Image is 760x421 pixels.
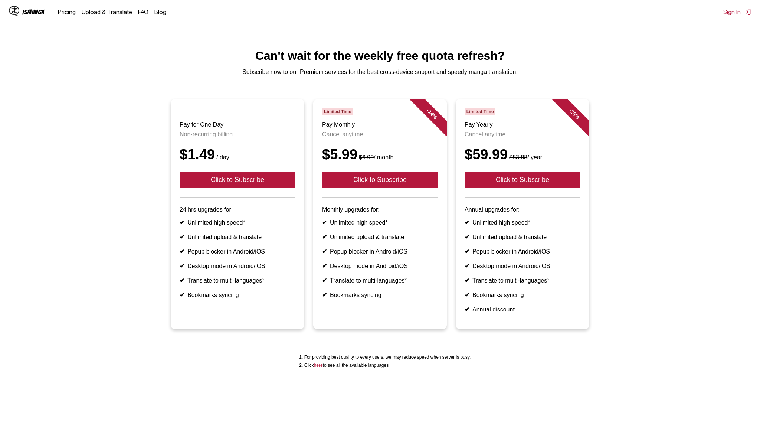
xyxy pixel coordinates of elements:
s: $83.88 [509,154,527,160]
div: $59.99 [465,147,580,163]
small: / day [215,154,229,160]
h3: Pay Yearly [465,121,580,128]
a: Pricing [58,8,76,16]
b: ✔ [180,234,184,240]
a: Blog [154,8,166,16]
li: For providing best quality to every users, we may reduce speed when server is busy. [304,355,471,360]
small: / month [357,154,393,160]
b: ✔ [180,292,184,298]
button: Click to Subscribe [465,172,580,188]
button: Sign In [723,8,751,16]
li: Popup blocker in Android/iOS [180,248,295,255]
b: ✔ [322,248,327,255]
b: ✔ [465,219,469,226]
h1: Can't wait for the weekly free quota refresh? [6,49,754,63]
li: Bookmarks syncing [322,291,438,298]
div: - 14 % [410,92,454,136]
button: Click to Subscribe [180,172,295,188]
p: Subscribe now to our Premium services for the best cross-device support and speedy manga translat... [6,69,754,75]
li: Popup blocker in Android/iOS [322,248,438,255]
li: Unlimited high speed* [465,219,580,226]
b: ✔ [322,234,327,240]
div: - 28 % [552,92,597,136]
li: Translate to multi-languages* [180,277,295,284]
small: / year [508,154,542,160]
li: Annual discount [465,306,580,313]
li: Unlimited high speed* [322,219,438,226]
p: 24 hrs upgrades for: [180,206,295,213]
b: ✔ [180,219,184,226]
a: IsManga LogoIsManga [9,6,58,18]
b: ✔ [465,234,469,240]
li: Translate to multi-languages* [465,277,580,284]
li: Desktop mode in Android/iOS [322,262,438,270]
li: Bookmarks syncing [180,291,295,298]
div: $5.99 [322,147,438,163]
p: Cancel anytime. [465,131,580,138]
img: Sign out [744,8,751,16]
s: $6.99 [359,154,374,160]
p: Non-recurring billing [180,131,295,138]
b: ✔ [322,292,327,298]
div: IsManga [22,9,45,16]
b: ✔ [180,248,184,255]
b: ✔ [322,277,327,284]
li: Unlimited upload & translate [465,234,580,241]
li: Click to see all the available languages [304,363,471,368]
button: Click to Subscribe [322,172,438,188]
p: Cancel anytime. [322,131,438,138]
li: Desktop mode in Android/iOS [180,262,295,270]
li: Desktop mode in Android/iOS [465,262,580,270]
p: Annual upgrades for: [465,206,580,213]
li: Translate to multi-languages* [322,277,438,284]
h3: Pay for One Day [180,121,295,128]
a: FAQ [138,8,148,16]
img: IsManga Logo [9,6,19,16]
span: Limited Time [322,108,353,115]
li: Bookmarks syncing [465,291,580,298]
b: ✔ [465,277,469,284]
b: ✔ [322,219,327,226]
a: Upload & Translate [82,8,132,16]
h3: Pay Monthly [322,121,438,128]
b: ✔ [322,263,327,269]
li: Unlimited upload & translate [180,234,295,241]
b: ✔ [465,292,469,298]
li: Popup blocker in Android/iOS [465,248,580,255]
div: $1.49 [180,147,295,163]
li: Unlimited upload & translate [322,234,438,241]
span: Limited Time [465,108,495,115]
b: ✔ [180,263,184,269]
b: ✔ [465,263,469,269]
a: Available languages [314,363,323,368]
b: ✔ [465,248,469,255]
li: Unlimited high speed* [180,219,295,226]
p: Monthly upgrades for: [322,206,438,213]
b: ✔ [180,277,184,284]
b: ✔ [465,306,469,313]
